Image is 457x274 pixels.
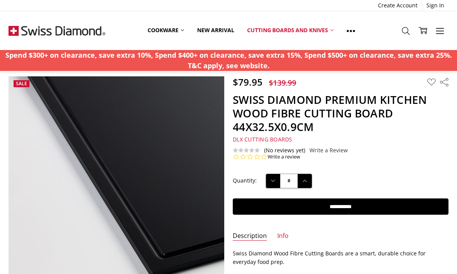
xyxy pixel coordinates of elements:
a: New arrival [191,22,241,39]
a: Write a Review [309,147,348,153]
a: Info [277,232,289,241]
span: DLX Cutting Boards [233,136,292,143]
a: Cutting boards and knives [241,22,340,39]
a: Write a review [268,153,300,160]
a: Description [233,232,267,241]
span: (No reviews yet) [264,147,305,153]
span: $139.99 [269,78,296,88]
label: Quantity: [233,176,257,185]
a: Show All [340,22,362,39]
p: Swiss Diamond Wood Fibre Cutting Boards are a smart, durable choice for everyday food prep. [233,249,448,267]
h1: SWISS DIAMOND PREMIUM KITCHEN WOOD FIBRE CUTTING BOARD 44X32.5X0.9CM [233,93,448,134]
p: Spend $300+ on clearance, save extra 10%, Spend $400+ on clearance, save extra 15%, Spend $500+ o... [4,50,453,71]
span: $79.95 [233,76,263,88]
span: Sale [16,80,27,87]
img: Free Shipping On Every Order [9,11,105,50]
a: Cookware [141,22,191,39]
